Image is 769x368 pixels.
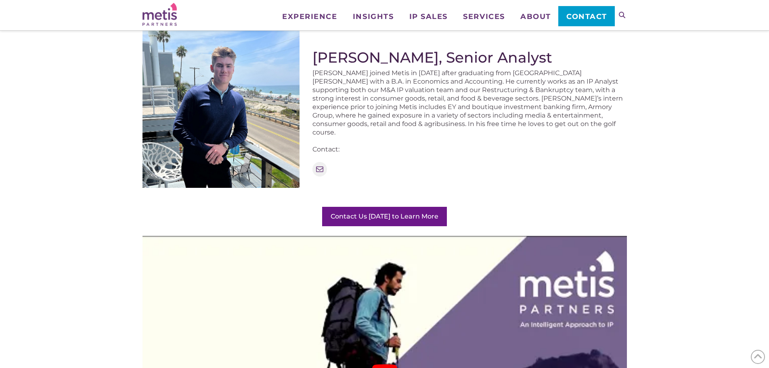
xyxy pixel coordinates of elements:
[282,13,337,20] span: Experience
[558,6,614,26] a: Contact
[142,3,177,26] img: Metis Partners
[312,145,627,154] p: Contact:
[409,13,448,20] span: IP Sales
[520,13,551,20] span: About
[312,69,627,137] p: [PERSON_NAME] joined Metis in [DATE] after graduating from [GEOGRAPHIC_DATA][PERSON_NAME] with a ...
[463,13,505,20] span: Services
[751,350,765,364] span: Back to Top
[322,207,447,226] a: Contact Us [DATE] to Learn More
[312,49,627,66] h2: [PERSON_NAME], Senior Analyst
[353,13,394,20] span: Insights
[142,31,300,188] img: Matthew Robertson - IP Analyst
[566,13,607,20] span: Contact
